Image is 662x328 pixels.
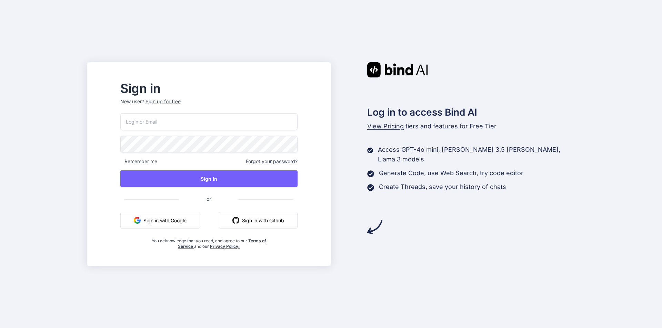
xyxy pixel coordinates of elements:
div: You acknowledge that you read, and agree to our and our [150,234,268,249]
p: tiers and features for Free Tier [367,121,575,131]
span: Forgot your password? [246,158,298,165]
button: Sign In [120,170,298,187]
span: Remember me [120,158,157,165]
input: Login or Email [120,113,298,130]
a: Terms of Service [178,238,266,249]
button: Sign in with Google [120,212,200,229]
a: Privacy Policy. [210,244,240,249]
span: View Pricing [367,123,404,130]
h2: Log in to access Bind AI [367,105,575,119]
span: or [179,190,239,207]
p: Generate Code, use Web Search, try code editor [379,168,523,178]
h2: Sign in [120,83,298,94]
p: Access GPT-4o mini, [PERSON_NAME] 3.5 [PERSON_NAME], Llama 3 models [378,145,575,164]
img: google [134,217,141,224]
div: Sign up for free [146,98,181,105]
p: New user? [120,98,298,113]
img: github [232,217,239,224]
button: Sign in with Github [219,212,298,229]
p: Create Threads, save your history of chats [379,182,506,192]
img: arrow [367,219,382,234]
img: Bind AI logo [367,62,428,77]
